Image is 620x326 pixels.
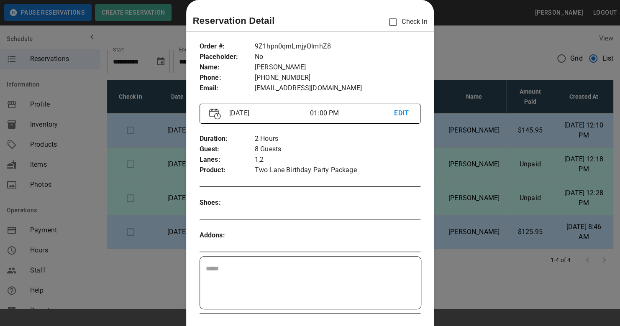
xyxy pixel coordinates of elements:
p: Duration : [200,134,255,144]
p: Product : [200,165,255,176]
p: Reservation Detail [193,14,275,28]
p: Placeholder : [200,52,255,62]
p: [EMAIL_ADDRESS][DOMAIN_NAME] [255,83,421,94]
p: Lanes : [200,155,255,165]
p: Check In [384,13,427,31]
p: Order # : [200,41,255,52]
p: Addons : [200,230,255,241]
p: Email : [200,83,255,94]
p: Name : [200,62,255,73]
p: 9Z1hpn0qrnLmjyOlmhZ8 [255,41,421,52]
p: 2 Hours [255,134,421,144]
img: Vector [209,108,221,120]
p: No [255,52,421,62]
p: 01:00 PM [310,108,394,118]
p: 8 Guests [255,144,421,155]
p: Two Lane Birthday Party Package [255,165,421,176]
p: Phone : [200,73,255,83]
p: 1,2 [255,155,421,165]
p: Guest : [200,144,255,155]
p: [PHONE_NUMBER] [255,73,421,83]
p: [DATE] [226,108,310,118]
p: [PERSON_NAME] [255,62,421,73]
p: EDIT [394,108,411,119]
p: Shoes : [200,198,255,208]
